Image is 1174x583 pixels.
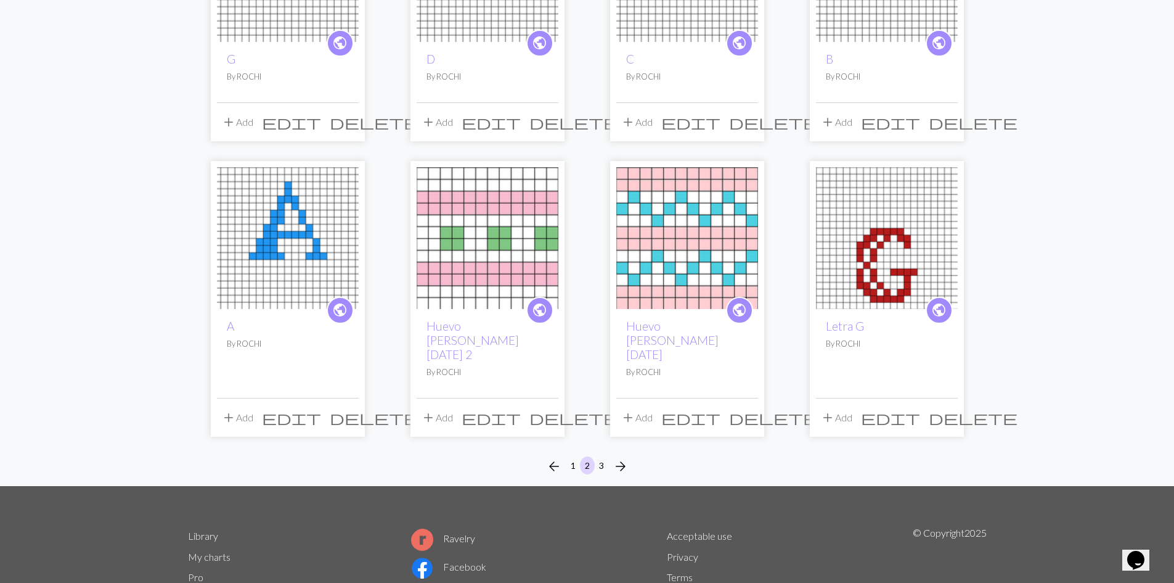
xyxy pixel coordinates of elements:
[421,114,436,131] span: add
[262,410,321,425] i: Edit
[657,110,725,134] button: Edit
[621,114,635,131] span: add
[325,110,423,134] button: Delete
[417,167,558,309] img: Huevo de Pascua 2
[332,31,348,56] i: public
[532,31,547,56] i: public
[188,530,218,542] a: Library
[417,110,457,134] button: Add
[613,459,628,474] i: Next
[661,114,720,131] span: edit
[330,409,418,426] span: delete
[332,33,348,52] span: public
[330,114,418,131] span: delete
[426,319,519,362] a: Huevo [PERSON_NAME][DATE] 2
[926,297,953,324] a: public
[526,30,553,57] a: public
[532,300,547,320] span: public
[826,338,948,350] p: By ROCHI
[411,557,433,579] img: Facebook logo
[726,297,753,324] a: public
[661,409,720,426] span: edit
[217,110,258,134] button: Add
[732,31,747,56] i: public
[457,406,525,429] button: Edit
[726,30,753,57] a: public
[931,31,947,56] i: public
[258,406,325,429] button: Edit
[262,114,321,131] span: edit
[613,458,628,475] span: arrow_forward
[861,409,920,426] span: edit
[626,71,748,83] p: By ROCHI
[462,114,521,131] span: edit
[462,410,521,425] i: Edit
[608,457,633,476] button: Next
[457,110,525,134] button: Edit
[227,338,349,350] p: By ROCHI
[221,409,236,426] span: add
[462,115,521,130] i: Edit
[421,409,436,426] span: add
[542,457,633,476] nav: Page navigation
[1122,534,1162,571] iframe: chat widget
[529,409,618,426] span: delete
[525,406,622,429] button: Delete
[667,551,698,563] a: Privacy
[462,409,521,426] span: edit
[594,457,609,474] button: 3
[929,114,1017,131] span: delete
[820,409,835,426] span: add
[816,231,958,242] a: Letra G
[227,52,235,66] a: G
[626,52,634,66] a: C
[411,529,433,551] img: Ravelry logo
[667,571,693,583] a: Terms
[532,33,547,52] span: public
[547,458,561,475] span: arrow_back
[820,114,835,131] span: add
[547,459,561,474] i: Previous
[661,115,720,130] i: Edit
[325,406,423,429] button: Delete
[227,319,234,333] a: A
[931,33,947,52] span: public
[262,409,321,426] span: edit
[816,406,857,429] button: Add
[626,366,748,378] p: By ROCHI
[931,298,947,323] i: public
[725,406,822,429] button: Delete
[732,300,747,320] span: public
[729,409,818,426] span: delete
[526,297,553,324] a: public
[826,319,864,333] a: Letra G
[816,110,857,134] button: Add
[732,33,747,52] span: public
[426,52,435,66] a: D
[616,167,758,309] img: Huevo de Pascua
[861,410,920,425] i: Edit
[188,551,230,563] a: My charts
[616,231,758,242] a: Huevo de Pascua
[426,71,548,83] p: By ROCHI
[217,231,359,242] a: A
[258,110,325,134] button: Edit
[857,406,924,429] button: Edit
[657,406,725,429] button: Edit
[626,319,719,362] a: Huevo [PERSON_NAME][DATE]
[667,530,732,542] a: Acceptable use
[411,532,475,544] a: Ravelry
[732,298,747,323] i: public
[262,115,321,130] i: Edit
[826,52,833,66] a: B
[621,409,635,426] span: add
[566,457,581,474] button: 1
[816,167,958,309] img: Letra G
[532,298,547,323] i: public
[332,298,348,323] i: public
[661,410,720,425] i: Edit
[227,71,349,83] p: By ROCHI
[857,110,924,134] button: Edit
[924,406,1022,429] button: Delete
[525,110,622,134] button: Delete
